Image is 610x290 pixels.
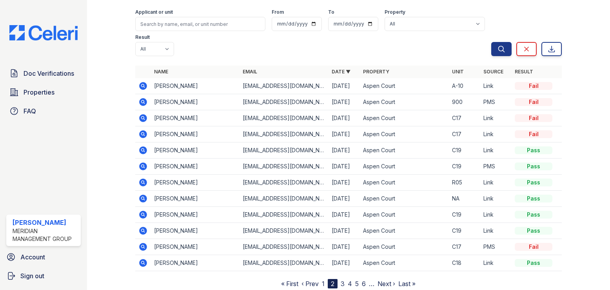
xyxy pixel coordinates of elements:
td: [PERSON_NAME] [151,110,240,126]
div: Meridian Management Group [13,227,78,243]
span: Properties [24,88,54,97]
div: Pass [515,179,552,186]
td: C19 [449,142,480,159]
td: [PERSON_NAME] [151,255,240,271]
td: [DATE] [329,255,360,271]
td: [EMAIL_ADDRESS][DOMAIN_NAME] [240,126,329,142]
label: Property [385,9,405,15]
a: Email [243,69,257,75]
a: FAQ [6,103,81,119]
a: ‹ Prev [301,280,319,288]
td: Link [480,142,512,159]
a: Property [363,69,389,75]
a: Source [483,69,503,75]
div: Pass [515,259,552,267]
span: FAQ [24,106,36,116]
div: Fail [515,243,552,251]
div: Fail [515,98,552,106]
td: Aspen Court [360,191,449,207]
td: Aspen Court [360,223,449,239]
label: To [328,9,334,15]
div: Fail [515,82,552,90]
div: Pass [515,195,552,202]
div: [PERSON_NAME] [13,218,78,227]
span: Account [20,252,45,262]
td: [PERSON_NAME] [151,159,240,175]
td: Link [480,255,512,271]
a: Name [154,69,168,75]
td: [PERSON_NAME] [151,239,240,255]
td: [EMAIL_ADDRESS][DOMAIN_NAME] [240,255,329,271]
div: Pass [515,146,552,154]
input: Search by name, email, or unit number [135,17,266,31]
td: 900 [449,94,480,110]
td: [EMAIL_ADDRESS][DOMAIN_NAME] [240,110,329,126]
td: [EMAIL_ADDRESS][DOMAIN_NAME] [240,159,329,175]
span: Sign out [20,271,44,281]
td: NA [449,191,480,207]
td: Aspen Court [360,142,449,159]
td: Link [480,207,512,223]
td: Link [480,191,512,207]
td: [PERSON_NAME] [151,126,240,142]
div: Pass [515,227,552,235]
td: Aspen Court [360,126,449,142]
td: [EMAIL_ADDRESS][DOMAIN_NAME] [240,223,329,239]
td: Link [480,78,512,94]
div: Pass [515,162,552,170]
div: 2 [328,279,338,288]
td: C17 [449,239,480,255]
td: PMS [480,239,512,255]
td: [DATE] [329,142,360,159]
td: C17 [449,110,480,126]
td: [DATE] [329,239,360,255]
a: Properties [6,84,81,100]
td: R05 [449,175,480,191]
a: Sign out [3,268,84,284]
a: « First [281,280,298,288]
td: Link [480,110,512,126]
td: [PERSON_NAME] [151,175,240,191]
td: C17 [449,126,480,142]
td: C18 [449,255,480,271]
td: PMS [480,159,512,175]
td: [DATE] [329,94,360,110]
img: CE_Logo_Blue-a8612792a0a2168367f1c8372b55b34899dd931a85d93a1a3d3e32e68fde9ad4.png [3,25,84,40]
td: [EMAIL_ADDRESS][DOMAIN_NAME] [240,175,329,191]
td: [EMAIL_ADDRESS][DOMAIN_NAME] [240,239,329,255]
label: Result [135,34,150,40]
a: 3 [341,280,345,288]
a: 5 [355,280,359,288]
td: Aspen Court [360,207,449,223]
td: [EMAIL_ADDRESS][DOMAIN_NAME] [240,191,329,207]
td: [PERSON_NAME] [151,78,240,94]
td: C19 [449,207,480,223]
td: Aspen Court [360,255,449,271]
a: Result [515,69,533,75]
td: [PERSON_NAME] [151,142,240,159]
td: PMS [480,94,512,110]
td: C19 [449,159,480,175]
td: Aspen Court [360,159,449,175]
a: Doc Verifications [6,66,81,81]
td: [PERSON_NAME] [151,191,240,207]
a: Account [3,249,84,265]
td: [PERSON_NAME] [151,207,240,223]
td: [EMAIL_ADDRESS][DOMAIN_NAME] [240,207,329,223]
td: [PERSON_NAME] [151,223,240,239]
a: 4 [348,280,352,288]
a: Date ▼ [332,69,350,75]
div: Fail [515,130,552,138]
td: [DATE] [329,78,360,94]
a: Next › [378,280,395,288]
td: [DATE] [329,223,360,239]
div: Fail [515,114,552,122]
td: A-10 [449,78,480,94]
td: Aspen Court [360,78,449,94]
td: [DATE] [329,159,360,175]
td: [DATE] [329,191,360,207]
a: Last » [398,280,416,288]
td: Link [480,175,512,191]
td: [EMAIL_ADDRESS][DOMAIN_NAME] [240,142,329,159]
td: Link [480,126,512,142]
